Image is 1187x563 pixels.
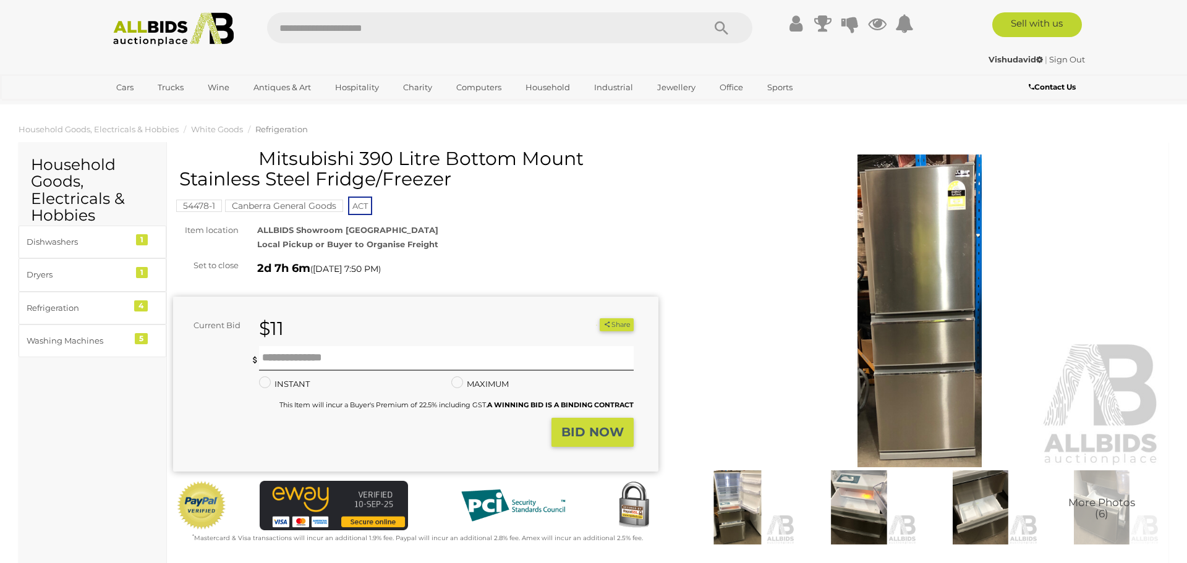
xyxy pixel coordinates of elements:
[712,77,751,98] a: Office
[19,324,166,357] a: Washing Machines 5
[989,54,1043,64] strong: Vishudavid
[176,200,222,212] mark: 54478-1
[451,481,575,530] img: PCI DSS compliant
[150,77,192,98] a: Trucks
[225,201,343,211] a: Canberra General Goods
[257,261,310,275] strong: 2d 7h 6m
[649,77,704,98] a: Jewellery
[27,268,129,282] div: Dryers
[136,267,148,278] div: 1
[1068,497,1135,520] span: More Photos (6)
[348,197,372,215] span: ACT
[19,226,166,258] a: Dishwashers 1
[259,377,310,391] label: INSTANT
[1029,80,1079,94] a: Contact Us
[245,77,319,98] a: Antiques & Art
[677,155,1162,467] img: Mitsubishi 390 Litre Bottom Mount Stainless Steel Fridge/Freezer
[255,124,308,134] a: Refrigeration
[27,334,129,348] div: Washing Machines
[551,418,634,447] button: BID NOW
[1049,54,1085,64] a: Sign Out
[487,400,634,409] b: A WINNING BID IS A BINDING CONTRACT
[310,264,381,274] span: ( )
[801,470,916,544] img: Mitsubishi 390 Litre Bottom Mount Stainless Steel Fridge/Freezer
[517,77,578,98] a: Household
[106,12,240,46] img: Allbids.com.au
[992,12,1082,37] a: Sell with us
[1044,470,1159,544] a: More Photos(6)
[192,534,643,542] small: Mastercard & Visa transactions will incur an additional 1.9% fee. Paypal will incur an additional...
[108,77,142,98] a: Cars
[108,98,212,118] a: [GEOGRAPHIC_DATA]
[259,317,284,340] strong: $11
[600,318,634,331] button: Share
[561,425,624,439] strong: BID NOW
[680,470,795,544] img: Mitsubishi 390 Litre Bottom Mount Stainless Steel Fridge/Freezer
[327,77,387,98] a: Hospitality
[313,263,378,274] span: [DATE] 7:50 PM
[19,258,166,291] a: Dryers 1
[448,77,509,98] a: Computers
[164,223,248,237] div: Item location
[173,318,250,332] div: Current Bid
[989,54,1045,64] a: Vishudavid
[27,301,129,315] div: Refrigeration
[586,77,641,98] a: Industrial
[134,300,148,311] div: 4
[179,148,655,189] h1: Mitsubishi 390 Litre Bottom Mount Stainless Steel Fridge/Freezer
[1044,470,1159,544] img: Mitsubishi 390 Litre Bottom Mount Stainless Steel Fridge/Freezer
[691,12,752,43] button: Search
[176,201,222,211] a: 54478-1
[176,481,227,530] img: Official PayPal Seal
[279,400,634,409] small: This Item will incur a Buyer's Premium of 22.5% including GST.
[923,470,1038,544] img: Mitsubishi 390 Litre Bottom Mount Stainless Steel Fridge/Freezer
[395,77,440,98] a: Charity
[609,481,658,530] img: Secured by Rapid SSL
[257,239,438,249] strong: Local Pickup or Buyer to Organise Freight
[1045,54,1047,64] span: |
[164,258,248,273] div: Set to close
[19,124,179,134] a: Household Goods, Electricals & Hobbies
[759,77,801,98] a: Sports
[451,377,509,391] label: MAXIMUM
[585,319,598,331] li: Unwatch this item
[136,234,148,245] div: 1
[31,156,154,224] h2: Household Goods, Electricals & Hobbies
[191,124,243,134] a: White Goods
[200,77,237,98] a: Wine
[19,292,166,324] a: Refrigeration 4
[260,481,408,530] img: eWAY Payment Gateway
[135,333,148,344] div: 5
[257,225,438,235] strong: ALLBIDS Showroom [GEOGRAPHIC_DATA]
[1029,82,1076,91] b: Contact Us
[225,200,343,212] mark: Canberra General Goods
[27,235,129,249] div: Dishwashers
